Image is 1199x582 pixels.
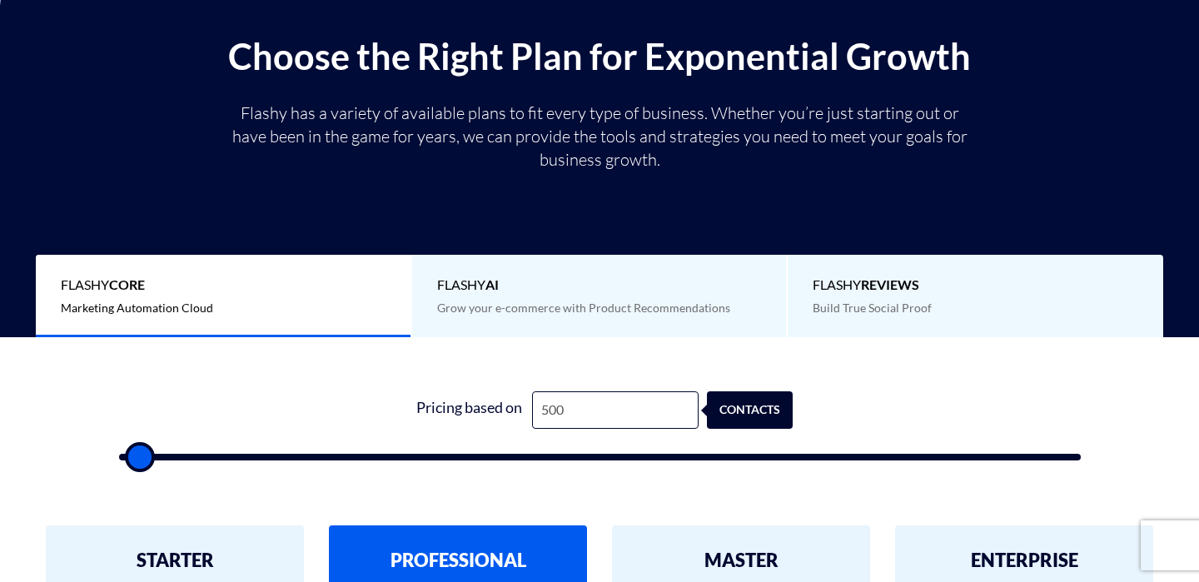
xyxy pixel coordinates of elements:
[920,550,1128,570] h2: ENTERPRISE
[71,550,279,570] h2: STARTER
[722,391,808,429] div: contacts
[109,276,145,292] b: Core
[637,550,845,570] h2: MASTER
[813,301,932,315] span: Build True Social Proof
[485,276,499,292] b: AI
[407,391,532,429] div: Pricing based on
[354,550,562,570] h2: PROFESSIONAL
[225,102,974,172] p: Flashy has a variety of available plans to fit every type of business. Whether you’re just starti...
[61,301,213,315] span: Marketing Automation Cloud
[12,37,1187,77] h2: Choose the Right Plan for Exponential Growth
[61,276,385,295] span: Flashy
[861,276,919,292] b: REVIEWS
[813,276,1138,295] span: Flashy
[437,276,761,295] span: Flashy
[437,301,730,315] span: Grow your e-commerce with Product Recommendations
